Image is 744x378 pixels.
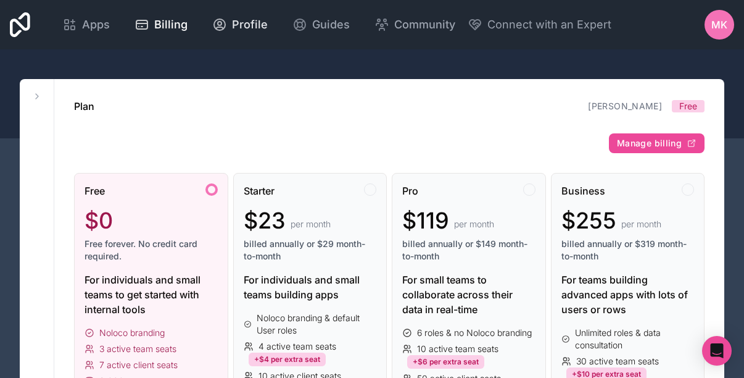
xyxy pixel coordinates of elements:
div: For small teams to collaborate across their data in real-time [402,272,535,317]
a: Profile [202,11,278,38]
span: Noloco branding [99,327,165,339]
span: 6 roles & no Noloco branding [417,327,532,339]
span: Profile [232,16,268,33]
a: Guides [283,11,360,38]
span: Apps [82,16,110,33]
a: Community [365,11,465,38]
span: billed annually or $319 month-to-month [561,238,695,262]
div: For individuals and small teams to get started with internal tools [85,272,218,317]
span: $0 [85,208,113,233]
span: $119 [402,208,449,233]
span: Free [85,183,105,198]
span: Starter [244,183,275,198]
span: 4 active team seats [258,340,336,353]
span: $255 [561,208,616,233]
span: Noloco branding & default User roles [257,312,376,337]
span: Connect with an Expert [487,16,611,33]
span: MK [711,17,727,32]
span: billed annually or $149 month-to-month [402,238,535,262]
button: Connect with an Expert [468,16,611,33]
span: Manage billing [617,138,682,149]
a: [PERSON_NAME] [588,101,662,111]
span: Business [561,183,605,198]
div: Open Intercom Messenger [702,336,732,366]
a: Billing [125,11,197,38]
span: $23 [244,208,286,233]
span: Free [679,100,697,112]
div: For individuals and small teams building apps [244,272,377,302]
span: Free forever. No credit card required. [85,238,218,262]
span: 7 active client seats [99,359,178,371]
span: 10 active team seats [417,343,498,355]
span: Billing [154,16,188,33]
span: per month [291,218,331,230]
span: 30 active team seats [576,355,659,367]
a: Apps [52,11,120,38]
span: Community [394,16,455,33]
button: Manage billing [609,133,705,153]
span: Pro [402,183,418,198]
span: Unlimited roles & data consultation [575,327,694,351]
span: billed annually or $29 month-to-month [244,238,377,262]
div: +$6 per extra seat [407,355,484,369]
div: +$4 per extra seat [249,353,326,366]
span: 3 active team seats [99,343,176,355]
h1: Plan [74,99,94,114]
span: per month [621,218,661,230]
div: For teams building advanced apps with lots of users or rows [561,272,695,317]
span: per month [454,218,494,230]
span: Guides [312,16,350,33]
